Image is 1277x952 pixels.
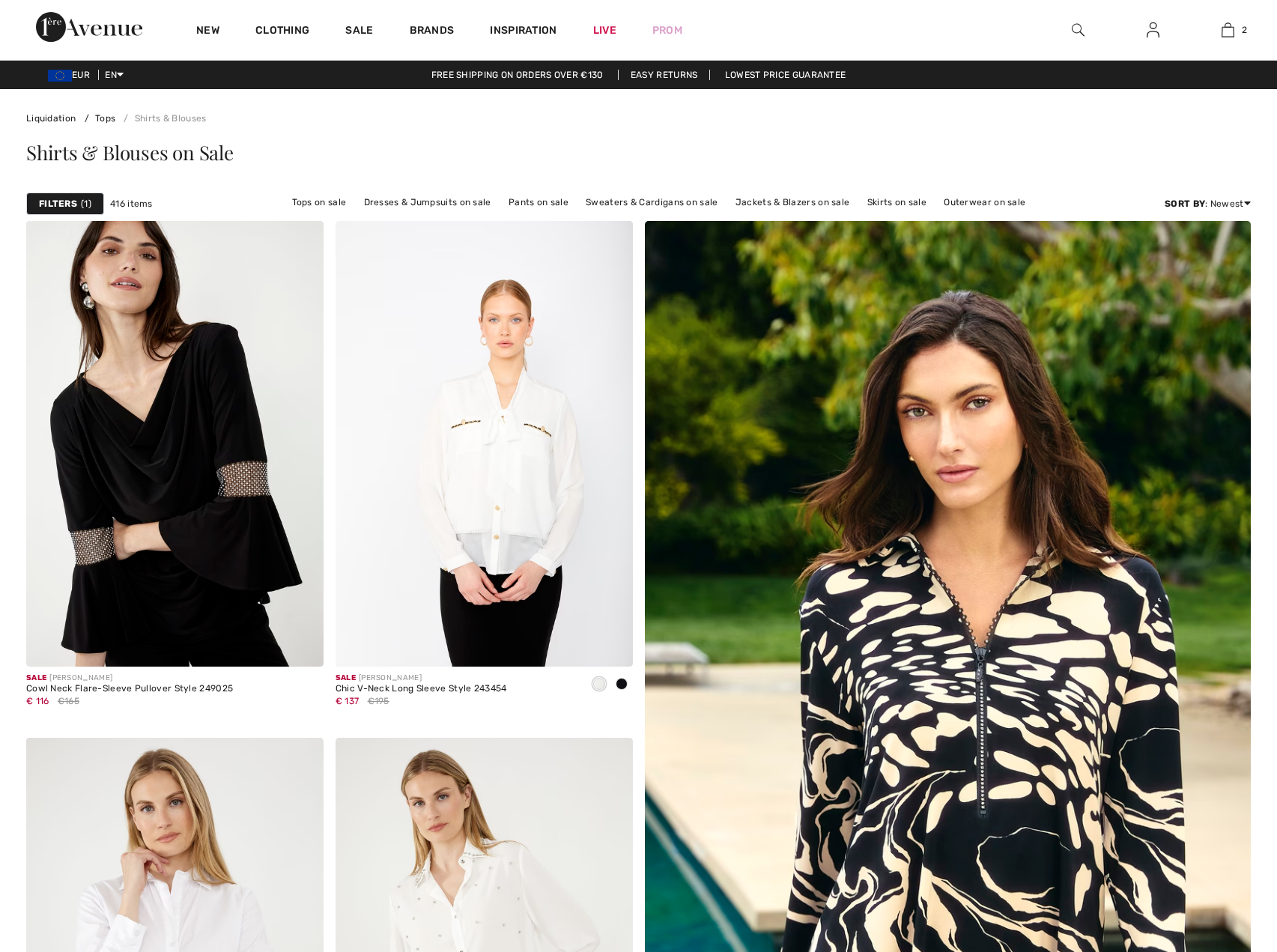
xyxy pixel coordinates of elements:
[652,22,682,38] a: Prom
[105,70,124,80] span: EN
[1135,21,1171,40] a: Sign In
[48,70,96,80] span: EUR
[79,113,116,124] a: Tops
[419,70,616,80] a: Free shipping on orders over €130
[593,22,616,38] a: Live
[39,197,77,210] strong: Filters
[936,192,1033,212] a: Outerwear on sale
[48,70,72,82] img: Euro
[336,221,633,667] img: Chic V-Neck Long Sleeve Style 243454. Off White
[336,696,360,706] span: € 137
[410,24,455,40] a: Brands
[110,197,153,210] span: 416 items
[196,24,219,40] a: New
[26,684,233,694] div: Cowl Neck Flare-Sleeve Pullover Style 249025
[36,12,142,42] img: 1ère Avenue
[578,192,725,212] a: Sweaters & Cardigans on sale
[490,24,556,40] span: Inspiration
[610,673,633,697] div: Black
[58,694,79,708] span: €165
[728,192,858,212] a: Jackets & Blazers on sale
[26,139,234,166] span: Shirts & Blouses on Sale
[26,696,49,706] span: € 116
[368,694,389,708] span: €195
[618,70,711,80] a: Easy Returns
[1165,198,1205,209] strong: Sort By
[357,192,499,212] a: Dresses & Jumpsuits on sale
[345,24,373,40] a: Sale
[860,192,934,212] a: Skirts on sale
[26,221,324,667] img: Cowl Neck Flare-Sleeve Pullover Style 249025. Black
[26,113,76,124] a: Liquidation
[501,192,576,212] a: Pants on sale
[713,70,858,80] a: Lowest Price Guarantee
[118,113,206,124] a: Shirts & Blouses
[1222,21,1234,39] img: My Bag
[81,197,91,210] span: 1
[255,24,309,40] a: Clothing
[1165,197,1251,210] div: : Newest
[1072,21,1085,39] img: search the website
[1191,21,1264,39] a: 2
[336,673,356,682] span: Sale
[1147,21,1159,39] img: My Info
[1242,23,1247,37] span: 2
[588,673,610,697] div: Off White
[336,684,507,694] div: Chic V-Neck Long Sleeve Style 243454
[26,673,233,684] div: [PERSON_NAME]
[285,192,354,212] a: Tops on sale
[336,673,507,684] div: [PERSON_NAME]
[26,673,46,682] span: Sale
